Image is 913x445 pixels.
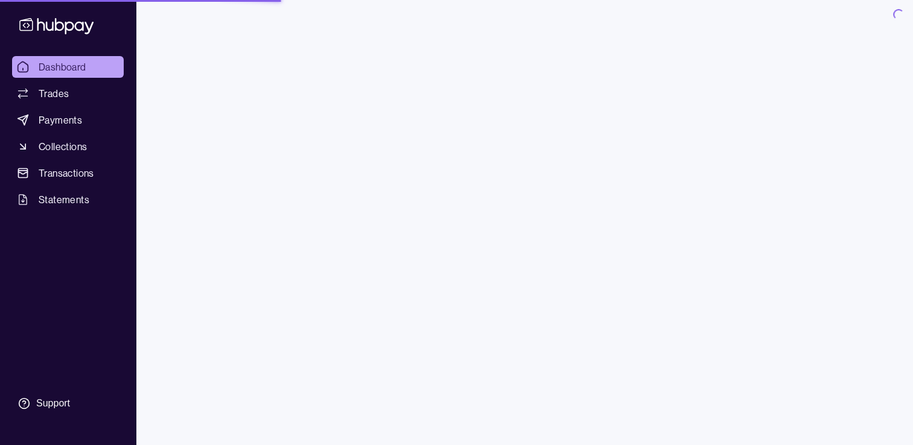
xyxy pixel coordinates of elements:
[12,391,124,416] a: Support
[39,166,94,180] span: Transactions
[36,397,70,410] div: Support
[12,109,124,131] a: Payments
[12,83,124,104] a: Trades
[39,86,69,101] span: Trades
[12,189,124,210] a: Statements
[39,139,87,154] span: Collections
[39,60,86,74] span: Dashboard
[12,136,124,157] a: Collections
[12,162,124,184] a: Transactions
[39,192,89,207] span: Statements
[39,113,82,127] span: Payments
[12,56,124,78] a: Dashboard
